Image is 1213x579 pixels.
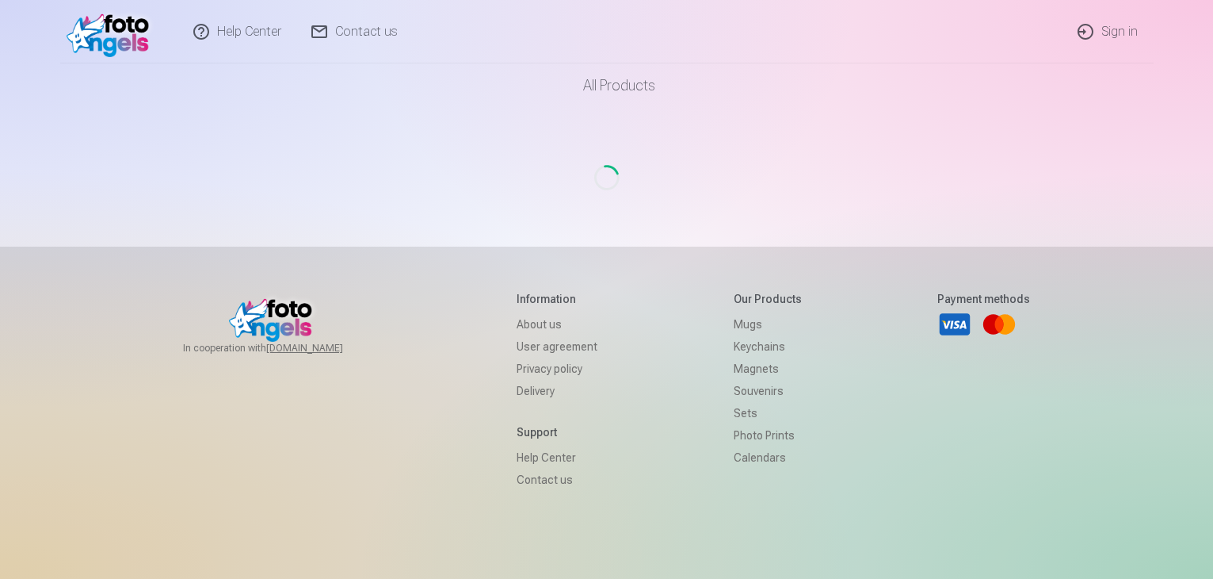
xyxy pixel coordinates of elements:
span: In cooperation with [183,342,381,355]
h5: Support [517,424,597,440]
a: Privacy policy [517,358,597,380]
a: Delivery [517,380,597,402]
img: /v1 [67,6,158,57]
a: Magnets [734,358,802,380]
a: Help Center [517,447,597,469]
a: Souvenirs [734,380,802,402]
a: Mugs [734,313,802,336]
a: About us [517,313,597,336]
h5: Information [517,291,597,307]
a: Photo prints [734,424,802,447]
a: Visa [937,307,972,342]
a: Contact us [517,469,597,491]
h5: Our products [734,291,802,307]
a: All products [539,63,674,108]
a: [DOMAIN_NAME] [266,342,381,355]
a: Sets [734,402,802,424]
a: User agreement [517,336,597,358]
h5: Payment methods [937,291,1030,307]
a: Keychains [734,336,802,358]
a: Mastercard [982,307,1017,342]
a: Calendars [734,447,802,469]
